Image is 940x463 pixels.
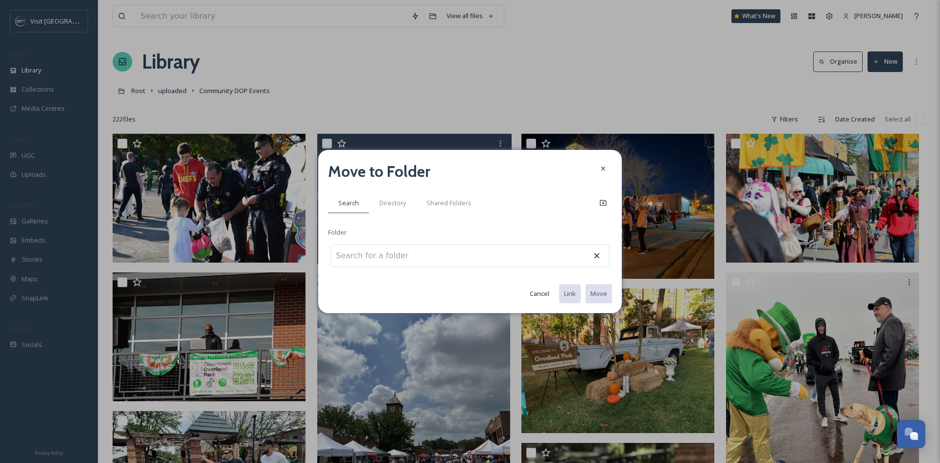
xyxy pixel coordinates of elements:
[586,284,612,303] button: Move
[379,198,406,208] span: Directory
[338,198,359,208] span: Search
[331,245,439,267] input: Search for a folder
[328,228,347,237] span: Folder
[525,284,554,303] button: Cancel
[328,160,430,183] h2: Move to Folder
[426,198,471,208] span: Shared Folders
[897,420,925,448] button: Open Chat
[559,284,581,303] button: Link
